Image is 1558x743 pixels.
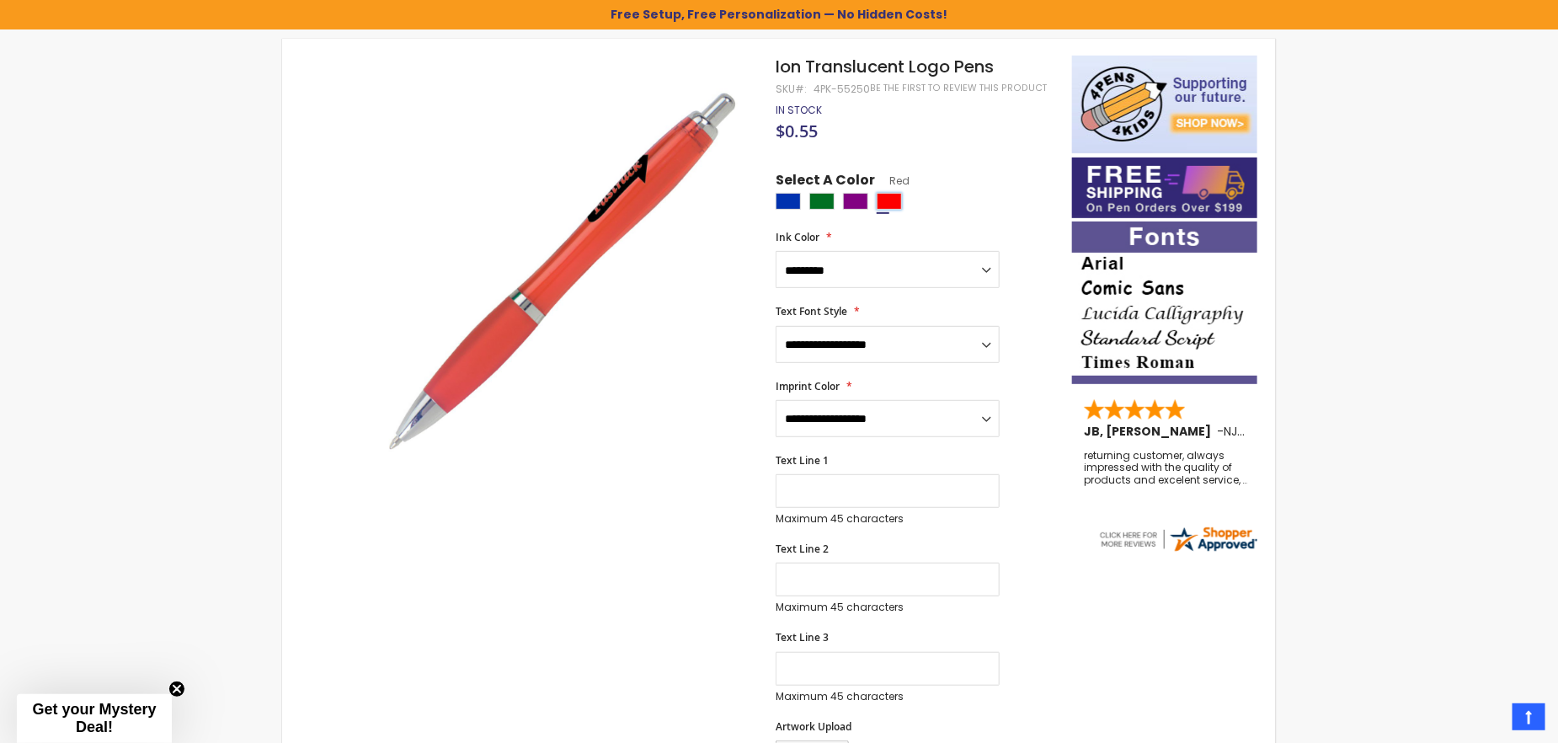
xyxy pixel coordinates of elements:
[168,681,185,698] button: Close teaser
[776,193,801,210] div: Blue
[776,104,822,117] div: Availability
[776,82,807,96] strong: SKU
[1084,423,1217,440] span: JB, [PERSON_NAME]
[776,630,829,644] span: Text Line 3
[776,512,1000,526] p: Maximum 45 characters
[776,55,994,78] span: Ion Translucent Logo Pens
[776,120,818,142] span: $0.55
[870,82,1047,94] a: Be the first to review this product
[809,193,835,210] div: Green
[1097,543,1259,558] a: 4pens.com certificate URL
[1217,423,1363,440] span: - ,
[1072,56,1257,153] img: 4pens 4 kids
[875,174,910,188] span: Red
[32,701,156,735] span: Get your Mystery Deal!
[776,304,847,318] span: Text Font Style
[776,171,875,194] span: Select A Color
[1072,222,1257,384] img: font-personalization-examples
[1224,423,1245,440] span: NJ
[776,230,819,244] span: Ink Color
[776,690,1000,703] p: Maximum 45 characters
[1072,158,1257,218] img: Free shipping on orders over $199
[1097,524,1259,554] img: 4pens.com widget logo
[776,453,829,468] span: Text Line 1
[368,80,753,465] img: ion-pen-translusent-logo-pens-red_1.jpg
[1513,703,1545,730] a: Top
[17,694,172,743] div: Get your Mystery Deal!Close teaser
[776,719,851,734] span: Artwork Upload
[814,83,870,96] div: 4pk-55250
[776,103,822,117] span: In stock
[776,379,840,393] span: Imprint Color
[776,601,1000,614] p: Maximum 45 characters
[1084,450,1247,486] div: returning customer, always impressed with the quality of products and excelent service, will retu...
[843,193,868,210] div: Purple
[877,193,902,210] div: Red
[776,542,829,556] span: Text Line 2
